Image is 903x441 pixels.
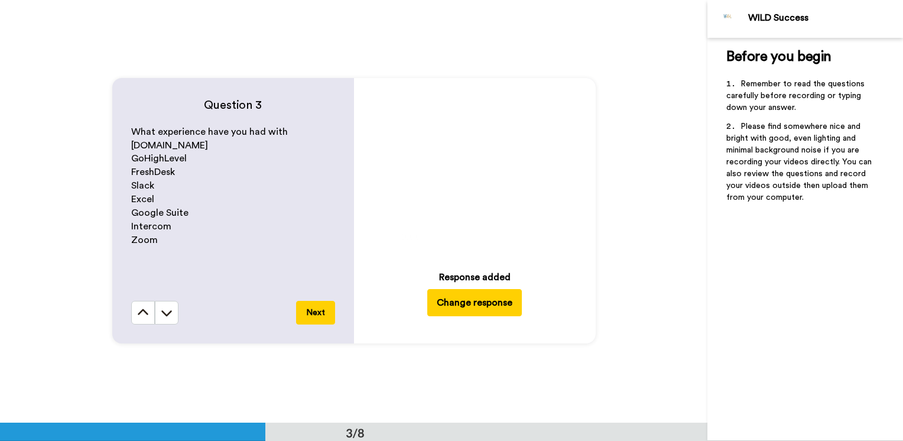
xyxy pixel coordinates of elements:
[131,154,187,163] span: GoHighLevel
[131,141,208,150] span: [DOMAIN_NAME]
[423,229,427,244] span: /
[327,424,384,441] div: 3/8
[726,122,874,202] span: Please find somewhere nice and bright with good, even lighting and minimal background noise if yo...
[427,289,522,316] button: Change response
[131,194,154,204] span: Excel
[131,97,335,114] h4: Question 3
[726,80,867,112] span: Remember to read the questions carefully before recording or typing down your answer.
[726,50,831,64] span: Before you begin
[131,181,154,190] span: Slack
[748,12,902,24] div: WILD Success
[131,167,175,177] span: FreshDesk
[430,229,450,244] span: 1:14
[714,5,742,33] img: Profile Image
[296,301,335,325] button: Next
[131,235,158,245] span: Zoom
[131,222,171,231] span: Intercom
[400,229,421,244] span: 0:00
[439,270,511,284] div: Response added
[131,127,288,137] span: What experience have you had with
[131,208,189,218] span: Google Suite
[535,231,547,243] img: Mute/Unmute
